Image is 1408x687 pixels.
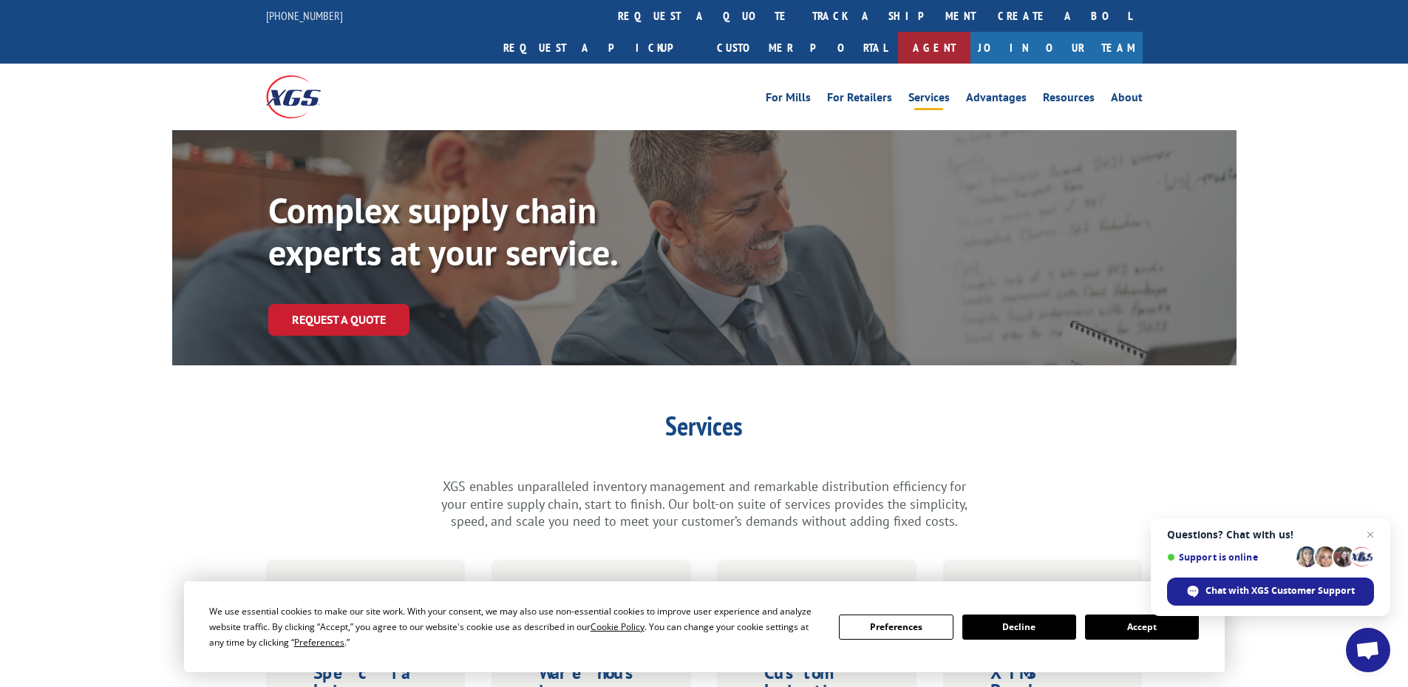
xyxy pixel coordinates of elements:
span: Preferences [294,636,344,649]
div: Cookie Consent Prompt [184,581,1225,672]
button: Preferences [839,615,953,640]
a: Join Our Team [970,32,1143,64]
p: XGS enables unparalleled inventory management and remarkable distribution efficiency for your ent... [438,478,970,530]
div: We use essential cookies to make our site work. With your consent, we may also use non-essential ... [209,603,821,650]
a: Advantages [966,92,1027,108]
span: Cookie Policy [591,620,645,633]
a: Resources [1043,92,1095,108]
span: Questions? Chat with us! [1167,529,1374,541]
a: Customer Portal [706,32,898,64]
h1: Services [438,413,970,447]
a: For Mills [766,92,811,108]
a: Open chat [1346,628,1390,672]
a: [PHONE_NUMBER] [266,8,343,23]
span: Chat with XGS Customer Support [1167,578,1374,606]
a: For Retailers [827,92,892,108]
button: Decline [962,615,1076,640]
a: About [1111,92,1143,108]
span: Chat with XGS Customer Support [1205,584,1355,598]
button: Accept [1085,615,1199,640]
span: Support is online [1167,552,1291,563]
a: Agent [898,32,970,64]
a: Request a Quote [268,304,409,336]
p: Complex supply chain experts at your service. [268,189,712,274]
a: Services [908,92,950,108]
a: Request a pickup [492,32,706,64]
